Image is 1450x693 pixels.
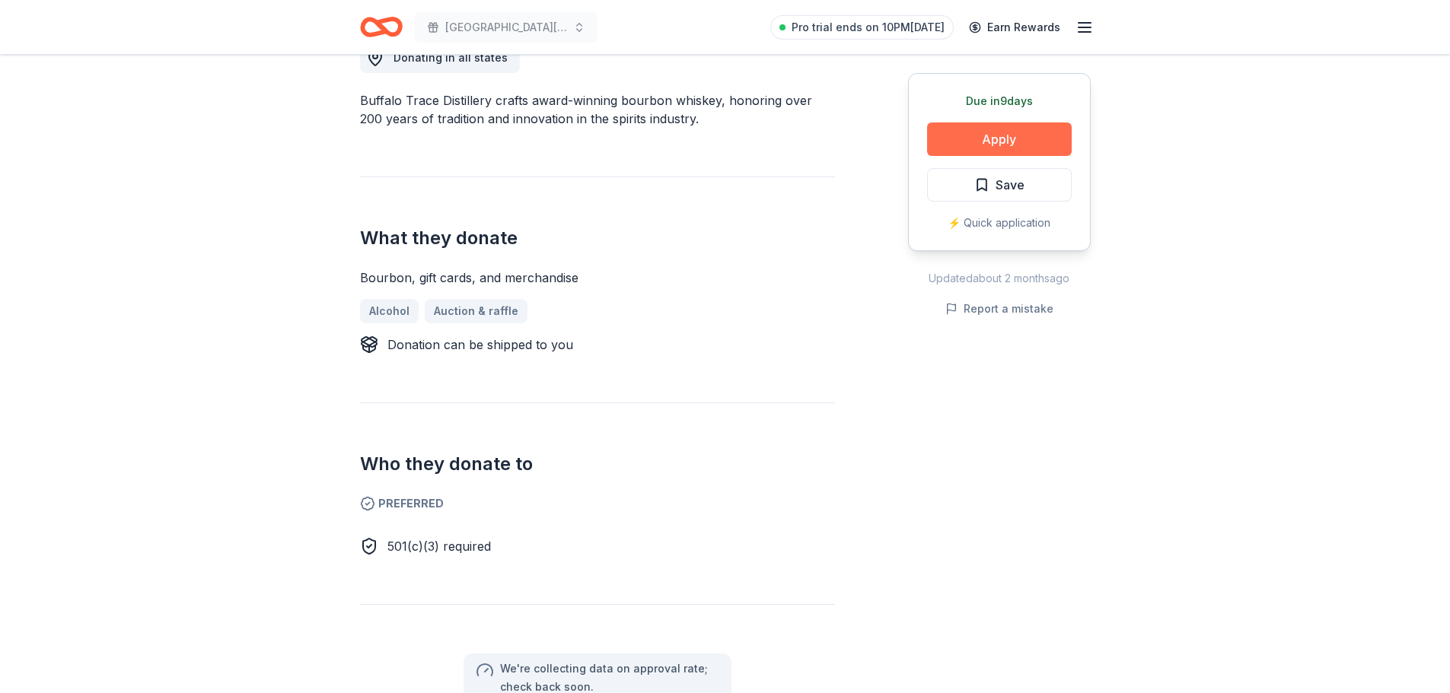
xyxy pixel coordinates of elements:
[770,15,954,40] a: Pro trial ends on 10PM[DATE]
[445,18,567,37] span: [GEOGRAPHIC_DATA][PERSON_NAME][DEMOGRAPHIC_DATA] 2025 Dinner Auction 60th Anniversary
[387,335,573,354] div: Donation can be shipped to you
[927,168,1072,202] button: Save
[360,299,419,323] a: Alcohol
[387,539,491,554] span: 501(c)(3) required
[945,300,1053,318] button: Report a mistake
[360,269,835,287] div: Bourbon, gift cards, and merchandise
[415,12,598,43] button: [GEOGRAPHIC_DATA][PERSON_NAME][DEMOGRAPHIC_DATA] 2025 Dinner Auction 60th Anniversary
[792,18,945,37] span: Pro trial ends on 10PM[DATE]
[927,122,1072,156] button: Apply
[908,269,1091,288] div: Updated about 2 months ago
[360,91,835,128] div: Buffalo Trace Distillery crafts award-winning bourbon whiskey, honoring over 200 years of traditi...
[927,92,1072,110] div: Due in 9 days
[960,14,1069,41] a: Earn Rewards
[360,494,835,513] span: Preferred
[425,299,527,323] a: Auction & raffle
[360,452,835,476] h2: Who they donate to
[360,226,835,250] h2: What they donate
[394,51,508,64] span: Donating in all states
[927,214,1072,232] div: ⚡️ Quick application
[996,175,1025,195] span: Save
[360,9,403,45] a: Home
